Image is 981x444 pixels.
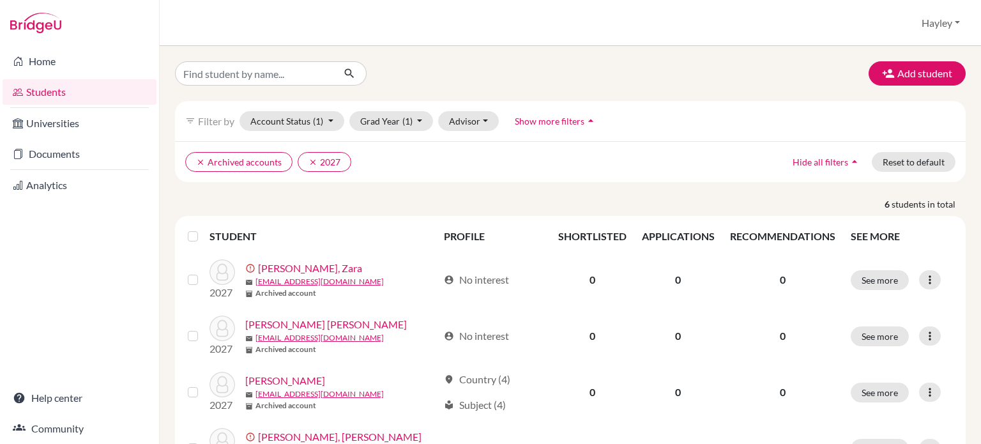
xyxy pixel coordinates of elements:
[245,391,253,399] span: mail
[209,259,235,285] img: Chambers, Zara
[198,115,234,127] span: Filter by
[551,252,634,308] td: 0
[843,221,961,252] th: SEE MORE
[551,221,634,252] th: SHORTLISTED
[209,397,235,413] p: 2027
[10,13,61,33] img: Bridge-U
[185,116,195,126] i: filter_list
[722,221,843,252] th: RECOMMENDATIONS
[551,364,634,420] td: 0
[308,158,317,167] i: clear
[240,111,344,131] button: Account Status(1)
[444,272,509,287] div: No interest
[245,279,253,286] span: mail
[872,152,955,172] button: Reset to default
[245,432,258,442] span: error_outline
[3,79,156,105] a: Students
[209,316,235,341] img: Mauss, Timothé Tarek
[298,152,351,172] button: clear2027
[892,197,966,211] span: students in total
[402,116,413,126] span: (1)
[444,372,510,387] div: Country (4)
[634,364,722,420] td: 0
[885,197,892,211] strong: 6
[185,152,293,172] button: clearArchived accounts
[551,308,634,364] td: 0
[209,221,436,252] th: STUDENT
[851,326,909,346] button: See more
[349,111,434,131] button: Grad Year(1)
[313,116,323,126] span: (1)
[3,49,156,74] a: Home
[258,261,362,276] a: [PERSON_NAME], Zara
[245,290,253,298] span: inventory_2
[3,172,156,198] a: Analytics
[444,328,509,344] div: No interest
[634,252,722,308] td: 0
[916,11,966,35] button: Hayley
[444,400,454,410] span: local_library
[255,344,316,355] b: Archived account
[444,331,454,341] span: account_circle
[730,328,835,344] p: 0
[444,374,454,385] span: location_on
[255,287,316,299] b: Archived account
[3,111,156,136] a: Universities
[515,116,584,126] span: Show more filters
[245,373,325,388] a: [PERSON_NAME]
[255,332,384,344] a: [EMAIL_ADDRESS][DOMAIN_NAME]
[444,397,506,413] div: Subject (4)
[245,346,253,354] span: inventory_2
[209,372,235,397] img: McDermott, Morgan
[634,221,722,252] th: APPLICATIONS
[196,158,205,167] i: clear
[851,270,909,290] button: See more
[245,402,253,410] span: inventory_2
[255,276,384,287] a: [EMAIL_ADDRESS][DOMAIN_NAME]
[444,275,454,285] span: account_circle
[793,157,848,167] span: Hide all filters
[730,272,835,287] p: 0
[504,111,608,131] button: Show more filtersarrow_drop_up
[584,114,597,127] i: arrow_drop_up
[245,317,407,332] a: [PERSON_NAME] [PERSON_NAME]
[255,400,316,411] b: Archived account
[869,61,966,86] button: Add student
[848,155,861,168] i: arrow_drop_up
[245,335,253,342] span: mail
[730,385,835,400] p: 0
[851,383,909,402] button: See more
[3,141,156,167] a: Documents
[436,221,551,252] th: PROFILE
[209,341,235,356] p: 2027
[3,385,156,411] a: Help center
[438,111,499,131] button: Advisor
[3,416,156,441] a: Community
[255,388,384,400] a: [EMAIL_ADDRESS][DOMAIN_NAME]
[245,263,258,273] span: error_outline
[209,285,235,300] p: 2027
[175,61,333,86] input: Find student by name...
[782,152,872,172] button: Hide all filtersarrow_drop_up
[634,308,722,364] td: 0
